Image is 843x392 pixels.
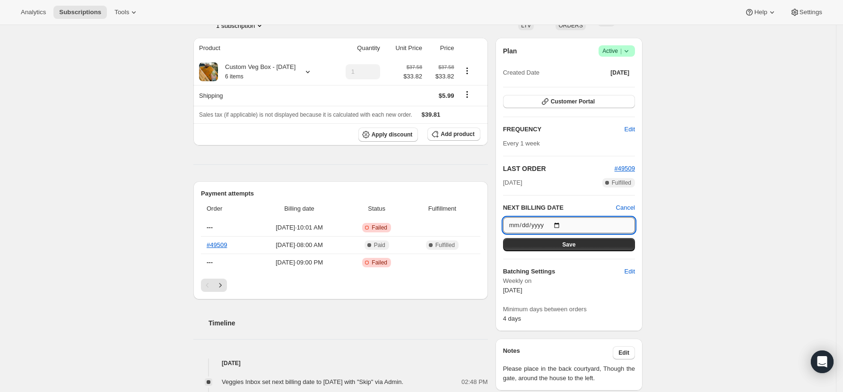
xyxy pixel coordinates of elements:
a: #49509 [615,165,635,172]
span: Help [754,9,767,16]
span: Edit [618,349,629,357]
span: Edit [625,125,635,134]
span: [DATE] [610,69,629,77]
span: Created Date [503,68,539,77]
span: Veggies Inbox set next billing date to [DATE] with "Skip" via Admin. [222,378,403,385]
span: Add product [441,130,474,138]
h2: NEXT BILLING DATE [503,203,616,213]
th: Shipping [193,85,330,106]
span: [DATE] [503,287,522,294]
span: Failed [372,259,387,266]
button: Edit [613,346,635,359]
button: Apply discount [358,128,418,142]
span: Every 1 week [503,140,540,147]
nav: Pagination [201,279,480,292]
span: Fulfillment [410,204,475,213]
button: Cancel [616,203,635,213]
span: [DATE] · 10:01 AM [255,223,344,232]
button: #49509 [615,164,635,173]
span: Weekly on [503,276,635,286]
a: #49509 [207,241,227,248]
button: Edit [619,264,641,279]
button: Subscriptions [53,6,107,19]
button: Save [503,238,635,251]
h4: [DATE] [193,358,488,368]
span: $33.82 [403,72,422,81]
span: LTV [521,22,531,29]
div: Custom Veg Box - [DATE] [218,62,295,81]
img: product img [199,62,218,81]
span: --- [207,259,213,266]
button: Next [214,279,227,292]
span: Active [602,46,631,56]
button: [DATE] [605,66,635,79]
span: Sales tax (if applicable) is not displayed because it is calculated with each new order. [199,111,412,118]
span: Billing date [255,204,344,213]
h6: Batching Settings [503,267,625,276]
span: [DATE] [503,178,522,187]
span: $5.99 [439,92,454,99]
small: $37.58 [407,64,422,70]
button: Settings [784,6,828,19]
h2: Timeline [209,318,488,328]
span: Subscriptions [59,9,101,16]
span: Status [349,204,404,213]
span: $39.81 [422,111,441,118]
span: Please place in the back courtyard, Though the gate, around the house to the left. [503,364,635,383]
span: 02:48 PM [461,377,488,387]
span: Fulfilled [612,179,631,187]
th: Product [193,38,330,59]
th: Price [425,38,457,59]
small: 6 items [225,73,243,80]
span: Customer Portal [551,98,595,105]
span: Tools [114,9,129,16]
h2: Plan [503,46,517,56]
span: $33.82 [428,72,454,81]
h2: FREQUENCY [503,125,625,134]
span: --- [207,224,213,231]
span: Minimum days between orders [503,305,635,314]
small: $37.58 [438,64,454,70]
span: Analytics [21,9,46,16]
button: Product actions [216,21,264,30]
th: Unit Price [383,38,425,59]
span: Fulfilled [435,241,455,249]
h2: LAST ORDER [503,164,615,173]
button: Tools [109,6,144,19]
h3: Notes [503,346,613,359]
th: Order [201,198,252,219]
button: Product actions [460,66,475,76]
span: Settings [800,9,822,16]
span: Edit [625,267,635,276]
button: Edit [619,122,641,137]
span: Failed [372,224,387,231]
span: 4 days [503,315,521,322]
button: Help [739,6,782,19]
span: Paid [374,241,385,249]
div: Open Intercom Messenger [811,350,834,373]
th: Quantity [330,38,383,59]
span: Save [562,241,575,248]
button: Shipping actions [460,89,475,100]
span: Apply discount [372,131,413,138]
span: ORDERS [558,22,582,29]
button: Customer Portal [503,95,635,108]
span: [DATE] · 09:00 PM [255,258,344,267]
h2: Payment attempts [201,189,480,198]
button: Analytics [15,6,52,19]
span: [DATE] · 08:00 AM [255,240,344,250]
span: | [620,47,622,55]
button: Add product [427,128,480,141]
